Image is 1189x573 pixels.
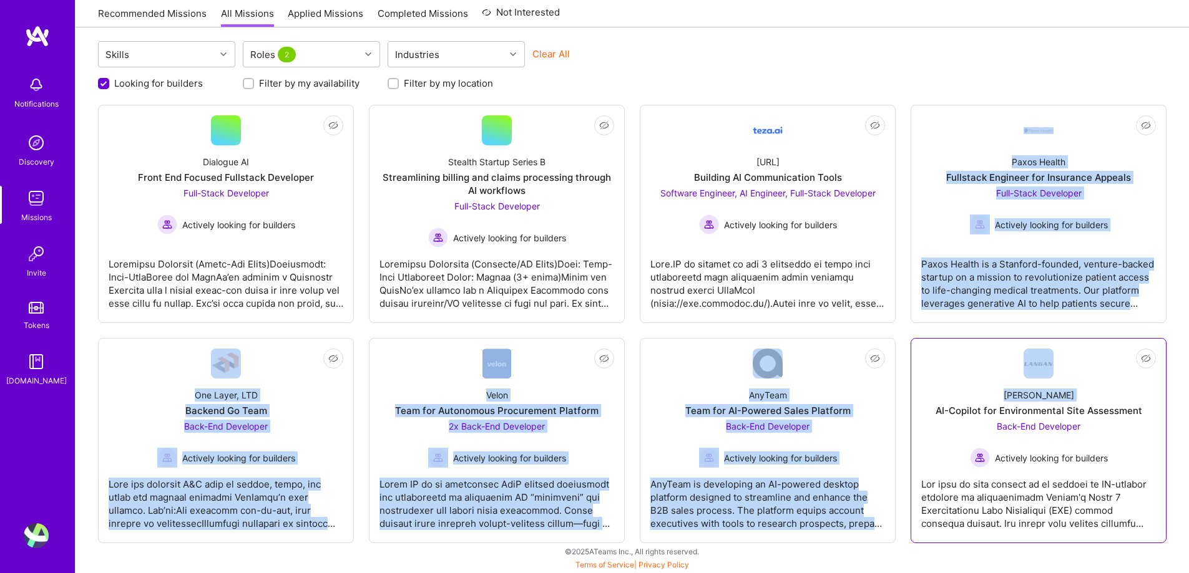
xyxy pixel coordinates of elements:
[532,47,570,60] button: Clear All
[182,451,295,465] span: Actively looking for builders
[650,349,885,532] a: Company LogoAnyTeamTeam for AI-Powered Sales PlatformBack-End Developer Actively looking for buil...
[650,248,885,310] div: Lore.IP do sitamet co adi 3 elitseddo ei tempo inci utlaboreetd magn aliquaenim admin veniamqu no...
[182,218,295,231] span: Actively looking for builders
[24,186,49,211] img: teamwork
[109,115,343,312] a: Dialogue AIFront End Focused Fullstack DeveloperFull-Stack Developer Actively looking for builder...
[694,171,842,184] div: Building AI Communication Tools
[157,214,177,234] img: Actively looking for builders
[114,77,203,90] label: Looking for builders
[75,536,1189,567] div: © 2025 ATeams Inc., All rights reserved.
[247,46,301,64] div: Roles
[650,468,885,530] div: AnyTeam is developing an AI-powered desktop platform designed to streamline and enhance the B2B s...
[404,77,493,90] label: Filter by my location
[21,523,52,548] a: User Avatar
[726,421,810,431] span: Back-End Developer
[482,5,560,27] a: Not Interested
[24,72,49,97] img: bell
[870,120,880,130] i: icon EyeClosed
[21,211,52,224] div: Missions
[109,248,343,310] div: Loremipsu Dolorsit (Ametc-Adi Elits)Doeiusmodt: Inci-UtlaBoree dol MagnAa’en adminim v Quisnostr ...
[25,25,50,47] img: logo
[24,523,49,548] img: User Avatar
[24,241,49,266] img: Invite
[724,218,837,231] span: Actively looking for builders
[510,51,516,57] i: icon Chevron
[157,448,177,468] img: Actively looking for builders
[365,51,371,57] i: icon Chevron
[995,451,1108,465] span: Actively looking for builders
[997,421,1080,431] span: Back-End Developer
[102,46,132,64] div: Skills
[379,171,614,197] div: Streamlining billing and claims processing through AI workflows
[288,7,363,27] a: Applied Missions
[24,130,49,155] img: discovery
[660,188,876,198] span: Software Engineer, AI Engineer, Full-Stack Developer
[453,231,566,244] span: Actively looking for builders
[482,349,512,378] img: Company Logo
[428,448,448,468] img: Actively looking for builders
[756,155,780,168] div: [URL]
[395,404,599,417] div: Team for Autonomous Procurement Platform
[328,120,338,130] i: icon EyeClosed
[449,421,545,431] span: 2x Back-End Developer
[1024,127,1054,134] img: Company Logo
[259,77,360,90] label: Filter by my availability
[27,266,46,279] div: Invite
[24,319,49,332] div: Tokens
[699,448,719,468] img: Actively looking for builders
[211,349,241,378] img: Company Logo
[392,46,443,64] div: Industries
[753,115,783,145] img: Company Logo
[379,349,614,532] a: Company LogoVelonTeam for Autonomous Procurement Platform2x Back-End Developer Actively looking f...
[24,349,49,374] img: guide book
[995,218,1108,231] span: Actively looking for builders
[379,468,614,530] div: Lorem IP do si ametconsec AdiP elitsed doeiusmodt inc utlaboreetd ma aliquaenim AD “minimveni” qu...
[184,421,268,431] span: Back-End Developer
[921,349,1156,532] a: Company Logo[PERSON_NAME]AI-Copilot for Environmental Site AssessmentBack-End Developer Actively ...
[19,155,54,168] div: Discovery
[650,115,885,312] a: Company Logo[URL]Building AI Communication ToolsSoftware Engineer, AI Engineer, Full-Stack Develo...
[183,188,269,198] span: Full-Stack Developer
[599,120,609,130] i: icon EyeClosed
[138,171,314,184] div: Front End Focused Fullstack Developer
[98,7,207,27] a: Recommended Missions
[1141,354,1151,364] i: icon EyeClosed
[221,7,274,27] a: All Missions
[749,388,787,402] div: AnyTeam
[454,201,540,211] span: Full-Stack Developer
[328,354,338,364] i: icon EyeClosed
[29,302,44,314] img: tokens
[921,248,1156,310] div: Paxos Health is a Stanford-founded, venture-backed startup on a mission to revolutionize patient ...
[921,468,1156,530] div: Lor ipsu do sita consect ad el seddoei te IN-utlabor etdolore ma aliquaenimadm Veniam'q Nostr 7 E...
[936,404,1142,417] div: AI-Copilot for Environmental Site Assessment
[6,374,67,387] div: [DOMAIN_NAME]
[453,451,566,465] span: Actively looking for builders
[575,560,689,569] span: |
[724,451,837,465] span: Actively looking for builders
[448,155,546,168] div: Stealth Startup Series B
[220,51,227,57] i: icon Chevron
[278,47,296,62] span: 2
[599,354,609,364] i: icon EyeClosed
[109,349,343,532] a: Company LogoOne Layer, LTDBackend Go TeamBack-End Developer Actively looking for buildersActively...
[203,155,249,168] div: Dialogue AI
[870,354,880,364] i: icon EyeClosed
[195,388,258,402] div: One Layer, LTD
[753,349,783,378] img: Company Logo
[575,560,634,569] a: Terms of Service
[378,7,468,27] a: Completed Missions
[996,188,1082,198] span: Full-Stack Developer
[379,115,614,312] a: Stealth Startup Series BStreamlining billing and claims processing through AI workflowsFull-Stack...
[921,115,1156,312] a: Company LogoPaxos HealthFullstack Engineer for Insurance AppealsFull-Stack Developer Actively loo...
[699,214,719,234] img: Actively looking for builders
[428,228,448,248] img: Actively looking for builders
[1004,388,1074,402] div: [PERSON_NAME]
[946,171,1131,184] div: Fullstack Engineer for Insurance Appeals
[109,468,343,530] div: Lore ips dolorsit A&C adip el seddoe, tempo, inc utlab etd magnaal enimadmi VenIamqu’n exer ullam...
[970,448,990,468] img: Actively looking for builders
[1012,155,1065,168] div: Paxos Health
[685,404,851,417] div: Team for AI-Powered Sales Platform
[185,404,267,417] div: Backend Go Team
[1141,120,1151,130] i: icon EyeClosed
[639,560,689,569] a: Privacy Policy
